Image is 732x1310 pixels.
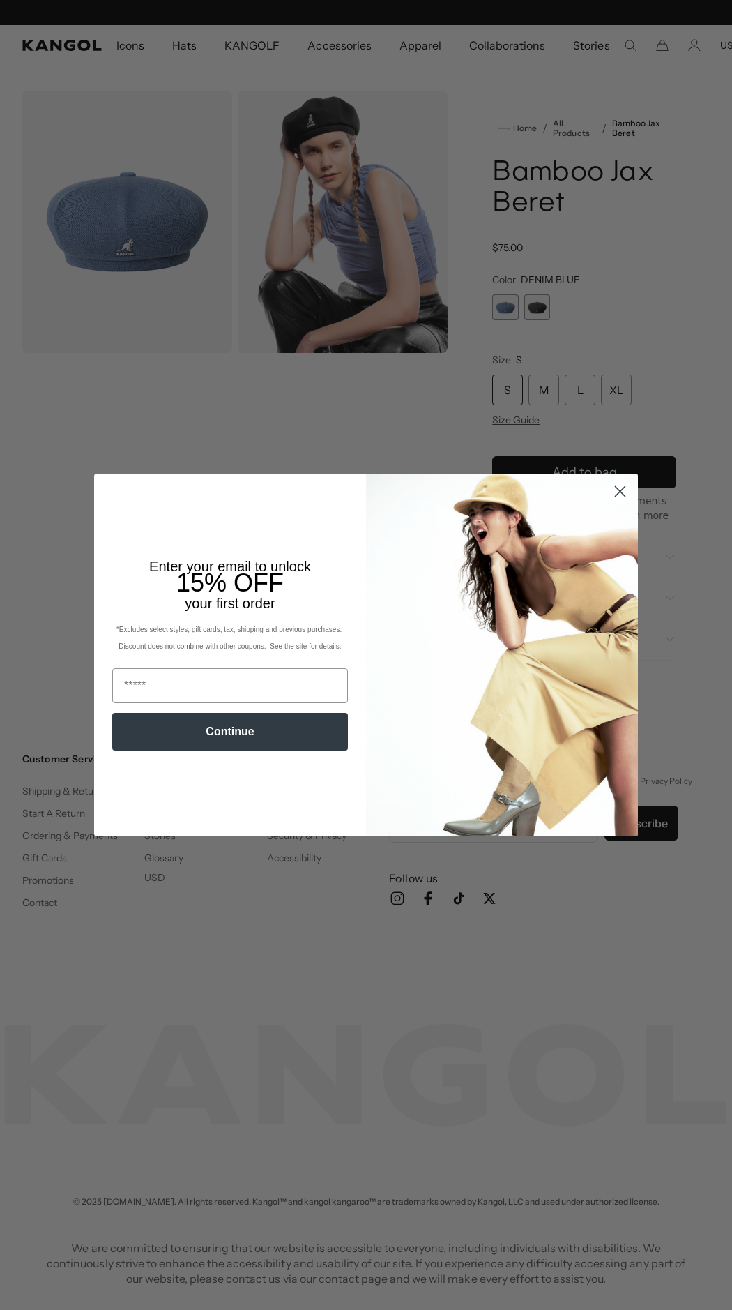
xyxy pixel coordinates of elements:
[149,559,311,574] span: Enter your email to unlock
[185,596,275,611] span: your first order
[116,626,344,650] span: *Excludes select styles, gift cards, tax, shipping and previous purchases. Discount does not comb...
[366,474,638,836] img: 93be19ad-e773-4382-80b9-c9d740c9197f.jpeg
[112,668,348,703] input: Email
[608,479,632,504] button: Close dialog
[176,569,284,597] span: 15% OFF
[112,713,348,751] button: Continue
